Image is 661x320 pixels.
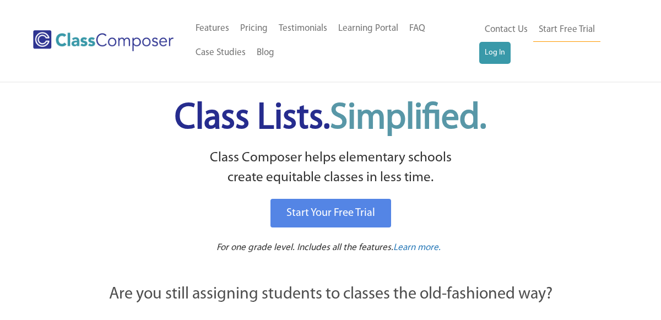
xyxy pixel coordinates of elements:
[48,148,613,188] p: Class Composer helps elementary schools create equitable classes in less time.
[479,42,511,64] a: Log In
[286,208,375,219] span: Start Your Free Trial
[190,17,235,41] a: Features
[479,18,620,64] nav: Header Menu
[273,17,333,41] a: Testimonials
[393,241,441,255] a: Learn more.
[393,243,441,252] span: Learn more.
[533,18,600,42] a: Start Free Trial
[404,17,431,41] a: FAQ
[235,17,273,41] a: Pricing
[190,41,251,65] a: Case Studies
[190,17,479,65] nav: Header Menu
[33,30,174,51] img: Class Composer
[330,101,486,137] span: Simplified.
[333,17,404,41] a: Learning Portal
[216,243,393,252] span: For one grade level. Includes all the features.
[270,199,391,227] a: Start Your Free Trial
[479,18,533,42] a: Contact Us
[175,101,486,137] span: Class Lists.
[251,41,280,65] a: Blog
[50,283,611,307] p: Are you still assigning students to classes the old-fashioned way?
